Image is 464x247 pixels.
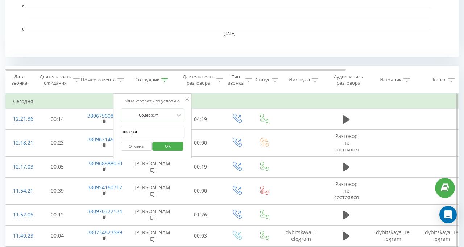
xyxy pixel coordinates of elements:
[368,225,417,246] td: dybitskaya_Telegram
[127,156,178,177] td: [PERSON_NAME]
[127,204,178,225] td: [PERSON_NAME]
[178,130,223,157] td: 00:00
[87,136,122,143] a: 380962146943
[87,112,122,119] a: 380675608112
[127,225,178,246] td: [PERSON_NAME]
[183,74,215,86] div: Длительность разговора
[35,204,80,225] td: 00:12
[121,97,185,105] div: Фильтровать по условию
[35,178,80,205] td: 00:39
[331,74,366,86] div: Аудиозапись разговора
[158,141,178,152] span: OK
[13,184,28,198] div: 11:54:21
[13,208,28,222] div: 11:52:05
[35,109,80,130] td: 00:14
[13,160,28,174] div: 12:17:03
[121,142,152,151] button: Отмена
[22,27,24,31] text: 0
[35,156,80,177] td: 00:05
[127,178,178,205] td: [PERSON_NAME]
[13,112,28,126] div: 12:21:36
[380,77,402,83] div: Источник
[6,74,33,86] div: Дата звонка
[87,208,122,215] a: 380970322124
[40,74,71,86] div: Длительность ожидания
[334,181,359,201] span: Разговор не состоялся
[224,32,235,36] text: [DATE]
[178,109,223,130] td: 04:19
[433,77,446,83] div: Канал
[121,126,185,138] input: Введите значение
[178,225,223,246] td: 00:03
[439,206,457,223] div: Open Intercom Messenger
[153,142,183,151] button: OK
[81,77,116,83] div: Номер клиента
[13,229,28,243] div: 11:40:23
[13,136,28,150] div: 12:18:21
[35,225,80,246] td: 00:04
[178,178,223,205] td: 00:00
[178,156,223,177] td: 00:19
[289,77,310,83] div: Имя пула
[87,184,122,191] a: 380954160712
[178,204,223,225] td: 01:26
[87,160,122,167] a: 380968888050
[228,74,244,86] div: Тип звонка
[135,77,159,83] div: Сотрудник
[87,229,122,236] a: 380734623589
[22,5,24,9] text: 5
[256,77,270,83] div: Статус
[334,133,359,153] span: Разговор не состоялся
[35,130,80,157] td: 00:23
[278,225,325,246] td: dybitskaya_Telegram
